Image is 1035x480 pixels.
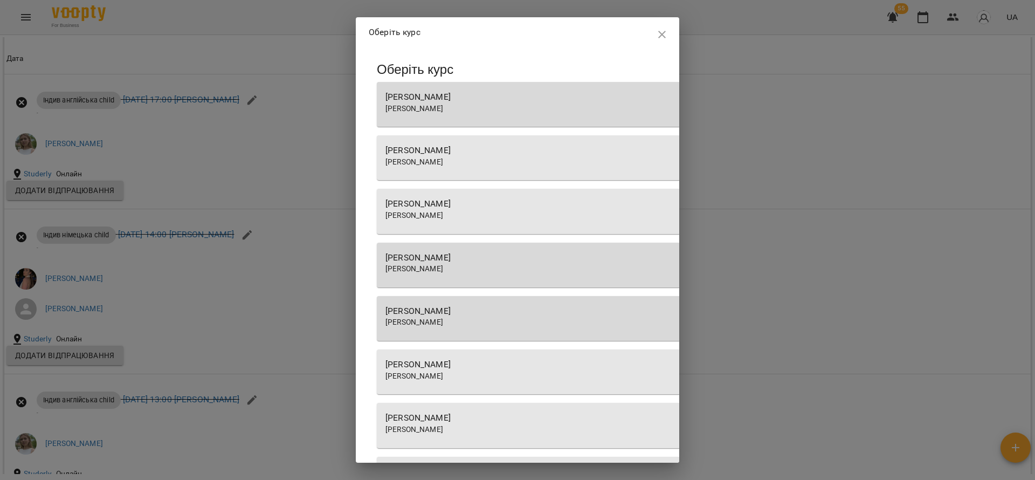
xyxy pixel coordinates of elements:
div: [PERSON_NAME] [385,251,983,264]
div: [PERSON_NAME] [385,358,983,371]
span: [PERSON_NAME] [385,318,443,326]
h3: Оберіть курс [377,63,991,77]
span: [PERSON_NAME] [385,104,443,113]
div: [PERSON_NAME] [385,91,983,104]
p: Оберіть курс [369,26,420,39]
div: [PERSON_NAME] [385,144,983,157]
div: [PERSON_NAME] [385,412,983,424]
span: [PERSON_NAME] [385,372,443,380]
div: [PERSON_NAME] [385,305,983,318]
div: [PERSON_NAME] [385,197,983,210]
span: [PERSON_NAME] [385,211,443,220]
span: [PERSON_NAME] [385,425,443,434]
span: [PERSON_NAME] [385,264,443,273]
span: [PERSON_NAME] [385,157,443,166]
